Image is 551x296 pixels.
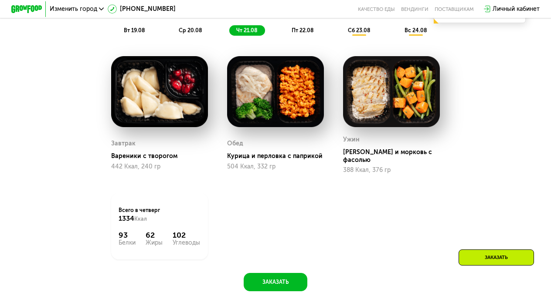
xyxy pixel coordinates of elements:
span: вс 24.08 [405,27,427,34]
div: 102 [173,231,200,240]
span: чт 21.08 [236,27,257,34]
div: Всего в четверг [119,206,200,223]
div: Обед [227,138,243,149]
button: Заказать [244,273,307,291]
div: Завтрак [111,138,136,149]
span: Изменить город [50,6,97,12]
div: Курица и перловка с паприкой [227,152,330,160]
span: Ккал [134,215,147,222]
div: Заказать [459,249,534,266]
div: [PERSON_NAME] и морковь с фасолью [343,148,446,164]
span: 1334 [119,214,134,222]
div: 62 [146,231,163,240]
div: Вареники с творогом [111,152,214,160]
div: 93 [119,231,136,240]
span: пт 22.08 [292,27,313,34]
span: ср 20.08 [179,27,202,34]
div: Жиры [146,240,163,246]
span: сб 23.08 [348,27,370,34]
div: Ужин [343,134,360,145]
div: 388 Ккал, 376 гр [343,167,440,174]
span: вт 19.08 [124,27,145,34]
div: Углеводы [173,240,200,246]
div: 442 Ккал, 240 гр [111,163,208,170]
a: Качество еды [358,6,395,12]
div: 504 Ккал, 332 гр [227,163,324,170]
div: Личный кабинет [493,4,540,13]
div: поставщикам [435,6,474,12]
a: [PHONE_NUMBER] [108,4,176,13]
div: Белки [119,240,136,246]
a: Вендинги [401,6,429,12]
